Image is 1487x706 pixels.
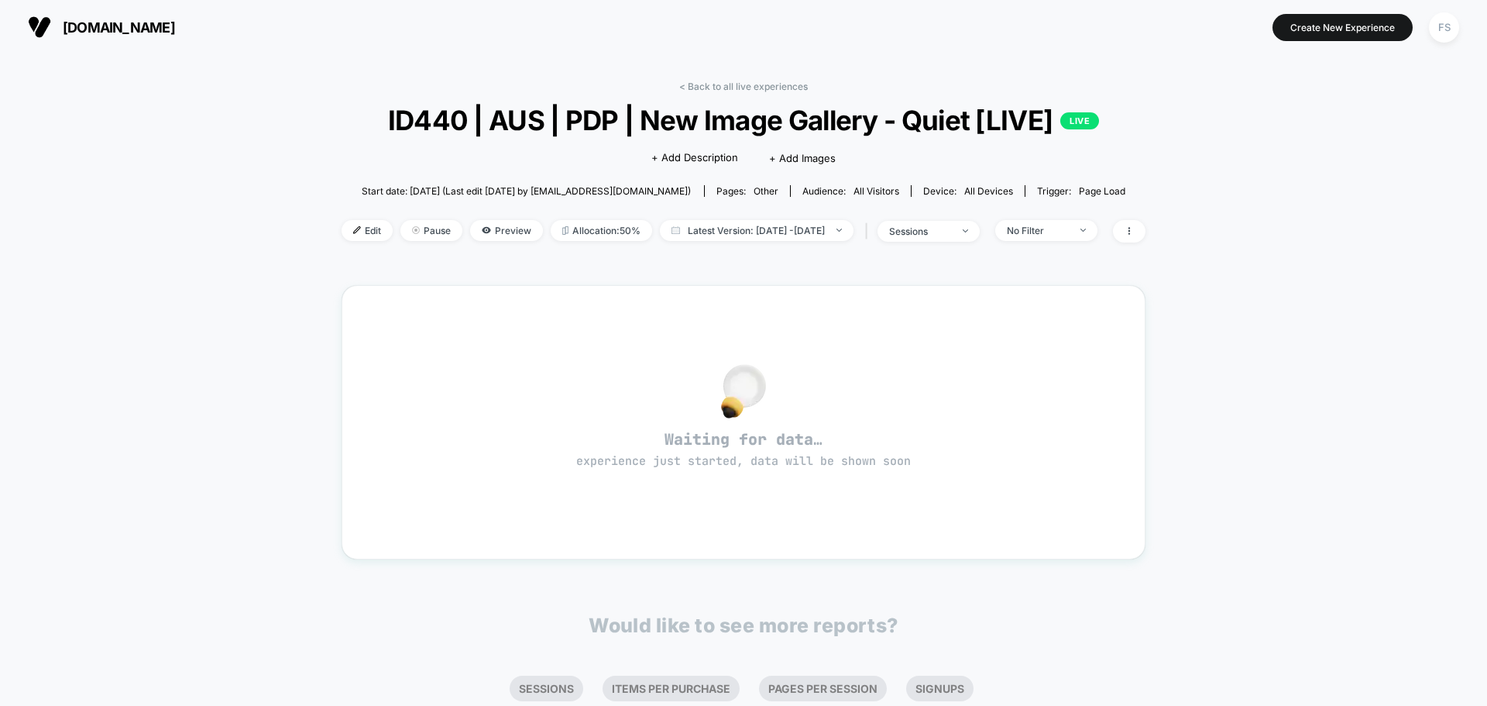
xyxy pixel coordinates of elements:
a: < Back to all live experiences [679,81,808,92]
li: Signups [906,676,974,701]
span: | [861,220,877,243]
span: Page Load [1079,185,1125,197]
span: + Add Images [769,152,836,164]
li: Sessions [510,676,583,701]
div: Audience: [802,185,899,197]
button: FS [1424,12,1464,43]
span: [DOMAIN_NAME] [63,19,175,36]
span: Edit [342,220,393,241]
p: LIVE [1060,112,1099,129]
span: Start date: [DATE] (Last edit [DATE] by [EMAIL_ADDRESS][DOMAIN_NAME]) [362,185,691,197]
span: + Add Description [651,150,738,166]
span: All Visitors [853,185,899,197]
div: Pages: [716,185,778,197]
li: Items Per Purchase [603,676,740,701]
p: Would like to see more reports? [589,614,898,637]
span: experience just started, data will be shown soon [576,453,911,469]
span: Device: [911,185,1025,197]
span: Pause [400,220,462,241]
span: Latest Version: [DATE] - [DATE] [660,220,853,241]
button: [DOMAIN_NAME] [23,15,180,40]
span: Allocation: 50% [551,220,652,241]
span: ID440 | AUS | PDP | New Image Gallery - Quiet [LIVE] [382,104,1105,136]
div: FS [1429,12,1459,43]
span: other [754,185,778,197]
div: sessions [889,226,951,237]
img: end [836,229,842,232]
button: Create New Experience [1272,14,1413,41]
img: rebalance [562,226,568,235]
img: end [963,229,968,232]
img: no_data [721,364,766,418]
div: Trigger: [1037,185,1125,197]
span: Preview [470,220,543,241]
div: No Filter [1007,225,1069,236]
img: end [1080,229,1086,232]
img: end [412,226,420,234]
img: Visually logo [28,15,51,39]
li: Pages Per Session [759,676,887,701]
span: all devices [964,185,1013,197]
img: calendar [671,226,680,234]
img: edit [353,226,361,234]
span: Waiting for data… [369,429,1118,470]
